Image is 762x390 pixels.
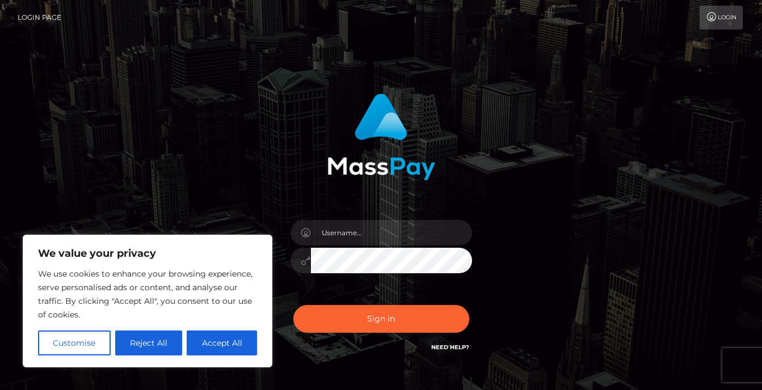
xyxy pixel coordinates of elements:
[327,94,435,180] img: MassPay Login
[38,247,257,260] p: We value your privacy
[311,220,472,245] input: Username...
[187,330,257,355] button: Accept All
[23,235,272,367] div: We value your privacy
[38,330,111,355] button: Customise
[700,6,743,29] a: Login
[431,344,469,351] a: Need Help?
[115,330,183,355] button: Reject All
[38,267,257,321] p: We use cookies to enhance your browsing experience, serve personalised ads or content, and analys...
[293,305,469,333] button: Sign in
[18,6,61,29] a: Login Page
